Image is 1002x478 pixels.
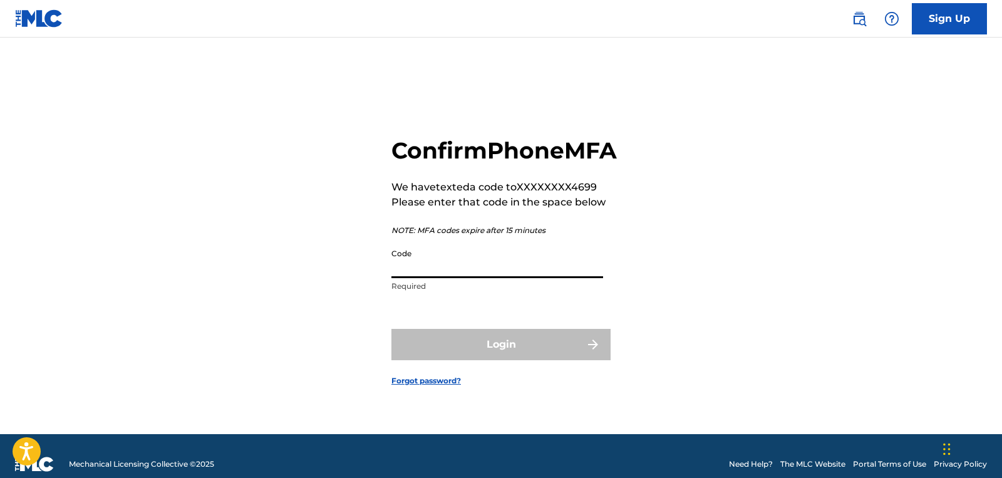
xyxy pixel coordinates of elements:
a: Public Search [847,6,872,31]
p: Required [391,281,603,292]
h2: Confirm Phone MFA [391,137,617,165]
a: Portal Terms of Use [853,459,926,470]
p: We have texted a code to XXXXXXXX4699 [391,180,617,195]
span: Mechanical Licensing Collective © 2025 [69,459,214,470]
a: Forgot password? [391,375,461,387]
div: Drag [943,430,951,468]
img: MLC Logo [15,9,63,28]
img: logo [15,457,54,472]
img: search [852,11,867,26]
a: Sign Up [912,3,987,34]
img: help [884,11,899,26]
p: NOTE: MFA codes expire after 15 minutes [391,225,617,236]
div: Help [879,6,904,31]
p: Please enter that code in the space below [391,195,617,210]
a: Privacy Policy [934,459,987,470]
a: The MLC Website [780,459,845,470]
a: Need Help? [729,459,773,470]
iframe: Chat Widget [939,418,1002,478]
